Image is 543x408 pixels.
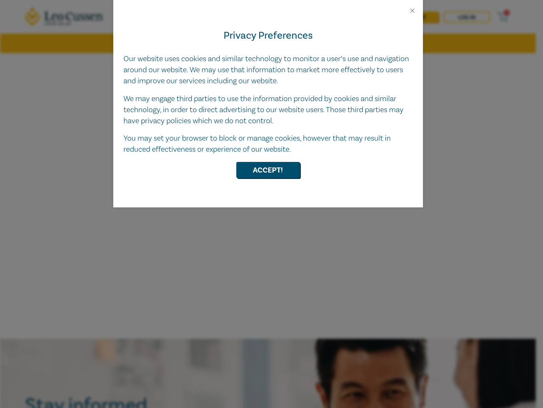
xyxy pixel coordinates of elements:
p: Our website uses cookies and similar technology to monitor a user’s use and navigation around our... [123,54,413,87]
p: You may set your browser to block or manage cookies, however that may result in reduced effective... [123,133,413,155]
button: Close [409,7,416,14]
p: We may engage third parties to use the information provided by cookies and similar technology, in... [123,93,413,127]
h4: Privacy Preferences [123,28,413,43]
button: Accept! [236,162,300,178]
